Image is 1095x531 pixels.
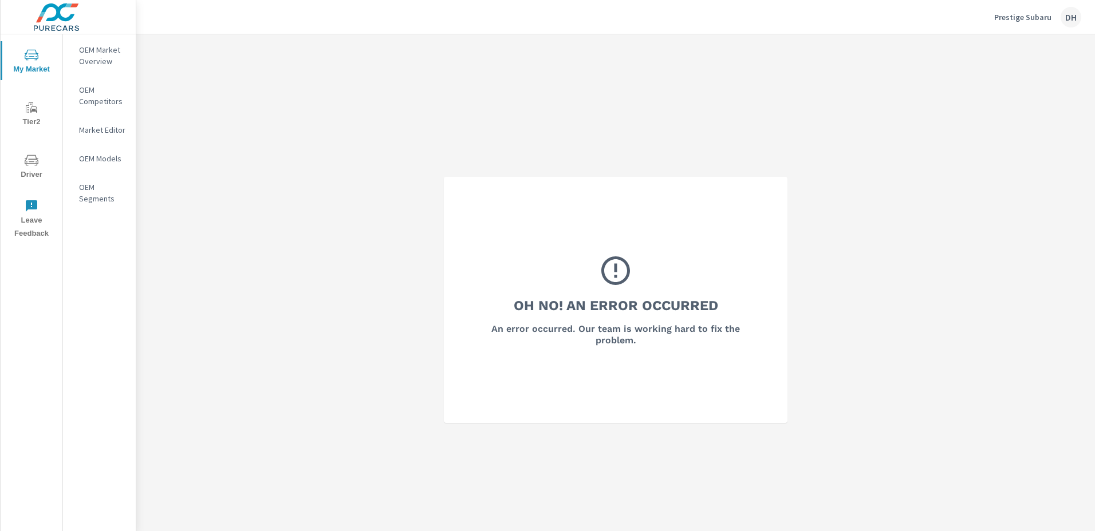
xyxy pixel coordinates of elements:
p: OEM Models [79,153,127,164]
div: DH [1061,7,1081,27]
div: OEM Segments [63,179,136,207]
div: nav menu [1,34,62,245]
p: OEM Competitors [79,84,127,107]
p: OEM Segments [79,181,127,204]
p: Market Editor [79,124,127,136]
div: OEM Market Overview [63,41,136,70]
span: Leave Feedback [4,199,59,240]
h3: Oh No! An Error Occurred [514,296,718,315]
span: Tier2 [4,101,59,129]
div: OEM Models [63,150,136,167]
p: OEM Market Overview [79,44,127,67]
p: Prestige Subaru [994,12,1051,22]
span: Driver [4,153,59,181]
div: Market Editor [63,121,136,138]
div: OEM Competitors [63,81,136,110]
h6: An error occurred. Our team is working hard to fix the problem. [475,323,757,346]
span: My Market [4,48,59,76]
